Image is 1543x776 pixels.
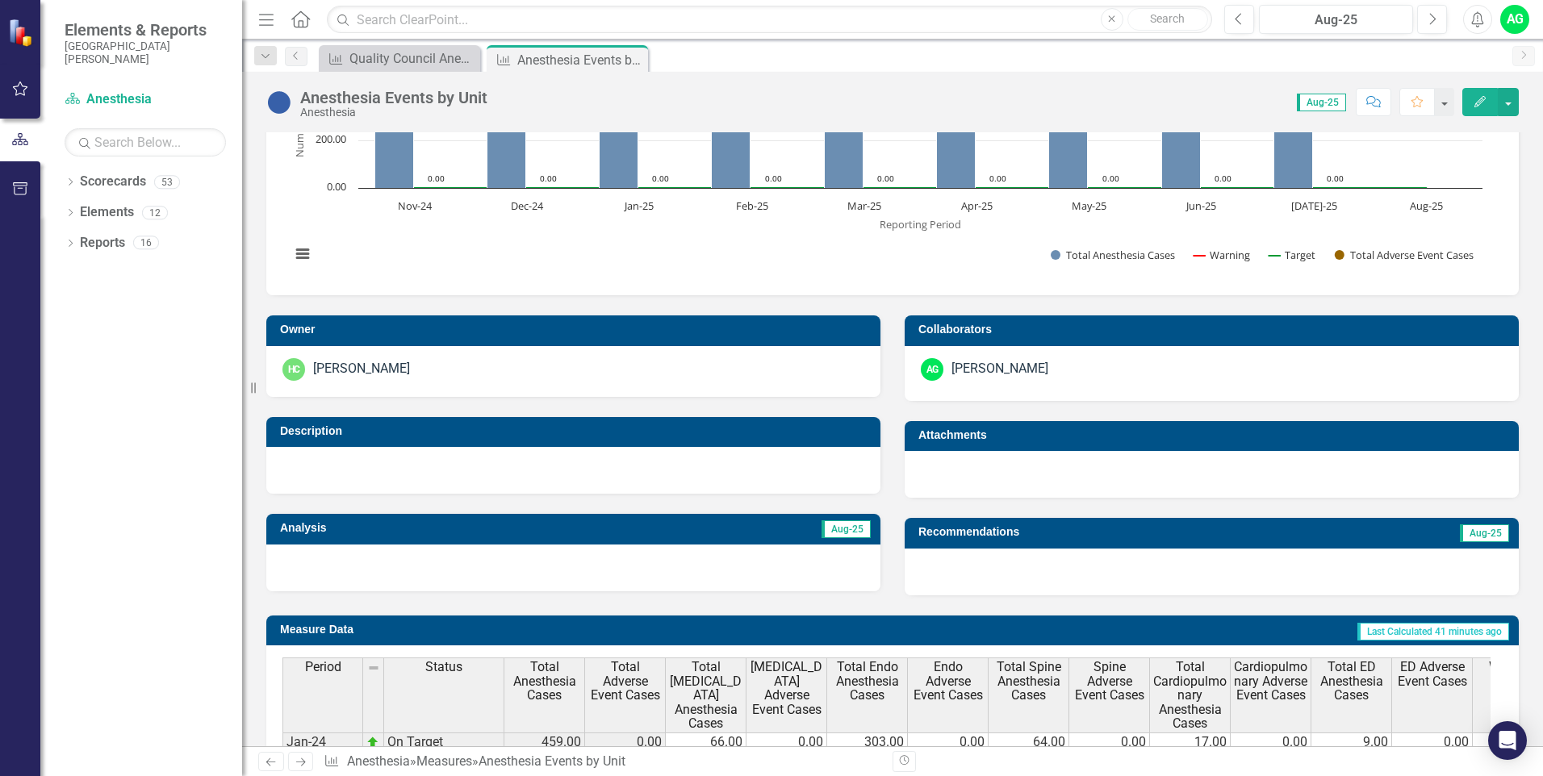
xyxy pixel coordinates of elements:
[65,20,226,40] span: Elements & Reports
[316,131,346,146] text: 200.00
[280,323,872,336] h3: Owner
[600,102,638,189] path: Jan-25, 364. Total Anesthesia Cases.
[375,87,414,189] path: Nov-24, 424. Total Anesthesia Cases.
[961,198,993,213] text: Apr-25
[712,77,751,189] path: Feb-25, 469. Total Anesthesia Cases.
[282,37,1503,279] div: Chart. Highcharts interactive chart.
[1500,5,1529,34] button: AG
[1162,85,1201,189] path: Jun-25, 434. Total Anesthesia Cases.
[324,753,880,771] div: » »
[479,753,625,769] div: Anesthesia Events by Unit
[1185,198,1216,213] text: Jun-25
[1297,94,1346,111] span: Aug-25
[1127,8,1208,31] button: Search
[511,198,544,213] text: Dec-24
[65,128,226,156] input: Search Below...
[133,236,159,250] div: 16
[300,106,487,119] div: Anesthesia
[142,206,168,219] div: 12
[908,732,989,752] td: 0.00
[1392,732,1473,752] td: 0.00
[517,50,644,70] div: Anesthesia Events by Unit
[282,358,305,381] div: HC
[1291,198,1337,213] text: [DATE]-25
[1234,660,1307,703] span: Cardiopulmonary Adverse Event Cases
[746,732,827,752] td: 0.00
[750,660,823,716] span: [MEDICAL_DATA] Adverse Event Cases
[992,660,1065,703] span: Total Spine Anesthesia Cases
[989,173,1006,184] text: 0.00
[588,660,662,703] span: Total Adverse Event Cases
[1327,173,1344,184] text: 0.00
[1194,248,1251,262] button: Show Warning
[347,753,410,769] a: Anesthesia
[540,173,557,184] text: 0.00
[847,198,881,213] text: Mar-25
[1231,732,1311,752] td: 0.00
[1150,732,1231,752] td: 17.00
[951,360,1048,378] div: [PERSON_NAME]
[366,736,379,749] img: zOikAAAAAElFTkSuQmCC
[280,624,679,636] h3: Measure Data
[822,520,871,538] span: Aug-25
[327,179,346,194] text: 0.00
[918,429,1511,441] h3: Attachments
[1215,173,1231,184] text: 0.00
[880,217,961,232] text: Reporting Period
[1259,5,1413,34] button: Aug-25
[1150,12,1185,25] span: Search
[305,660,341,674] span: Period
[384,732,504,752] td: On Target
[623,198,654,213] text: Jan-25
[1488,721,1527,760] div: Open Intercom Messenger
[412,185,1430,191] g: Target, series 3 of 4. Line with 10 data points.
[425,660,462,674] span: Status
[1395,660,1469,688] span: ED Adverse Event Cases
[918,526,1312,538] h3: Recommendations
[1335,248,1475,262] button: Show Total Adverse Event Cases
[327,6,1212,34] input: Search ClearPoint...
[1073,660,1146,703] span: Spine Adverse Event Cases
[765,173,782,184] text: 0.00
[323,48,476,69] a: Quality Council Anesthesia Adverse Events
[367,661,380,674] img: 8DAGhfEEPCf229AAAAAElFTkSuQmCC
[398,198,433,213] text: Nov-24
[877,173,894,184] text: 0.00
[830,660,904,703] span: Total Endo Anesthesia Cases
[1489,660,1537,674] span: Warning
[911,660,985,703] span: Endo Adverse Event Cases
[1460,524,1509,542] span: Aug-25
[825,87,863,189] path: Mar-25, 426. Total Anesthesia Cases.
[669,660,742,731] span: Total [MEDICAL_DATA] Anesthesia Cases
[1274,123,1313,189] path: Jul-25, 274. Total Anesthesia Cases.
[1051,248,1176,262] button: Show Total Anesthesia Cases
[487,94,526,189] path: Dec-24, 396. Total Anesthesia Cases.
[280,425,872,437] h3: Description
[349,48,476,69] div: Quality Council Anesthesia Adverse Events
[1049,94,1088,189] path: May-25, 396. Total Anesthesia Cases.
[291,243,314,265] button: View chart menu, Chart
[80,203,134,222] a: Elements
[504,732,585,752] td: 459.00
[300,89,487,106] div: Anesthesia Events by Unit
[313,360,410,378] div: [PERSON_NAME]
[282,732,363,752] td: Jan-24
[652,173,669,184] text: 0.00
[666,732,746,752] td: 66.00
[827,732,908,752] td: 303.00
[918,323,1511,336] h3: Collaborators
[80,234,125,252] a: Reports
[292,76,307,158] text: Number of Cases
[1102,173,1119,184] text: 0.00
[1357,623,1509,640] span: Last Calculated 41 minutes ago
[65,40,226,66] small: [GEOGRAPHIC_DATA][PERSON_NAME]
[65,90,226,109] a: Anesthesia
[1269,248,1316,262] button: Show Target
[921,358,943,381] div: AG
[8,19,36,47] img: ClearPoint Strategy
[937,75,976,189] path: Apr-25, 477. Total Anesthesia Cases.
[1153,660,1227,731] span: Total Cardiopulmonary Anesthesia Cases
[736,198,768,213] text: Feb-25
[1072,198,1106,213] text: May-25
